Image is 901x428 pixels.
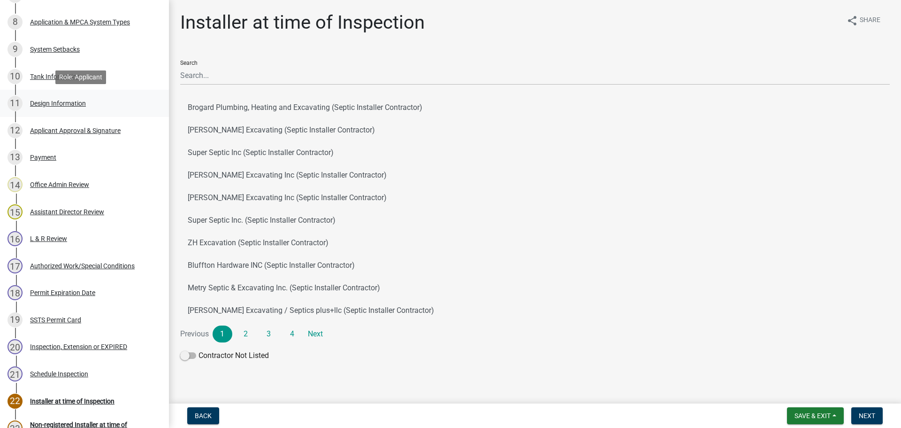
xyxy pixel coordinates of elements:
[30,100,86,107] div: Design Information
[8,312,23,327] div: 19
[180,326,890,342] nav: Page navigation
[839,11,888,30] button: shareShare
[195,412,212,420] span: Back
[30,181,89,188] div: Office Admin Review
[180,299,890,322] button: [PERSON_NAME] Excavating / Septics plus+llc (Septic Installer Contractor)
[180,164,890,187] button: [PERSON_NAME] Excavating Inc (Septic Installer Contractor)
[30,73,80,80] div: Tank Information
[30,289,95,296] div: Permit Expiration Date
[305,326,325,342] a: Next
[859,412,875,420] span: Next
[180,119,890,141] button: [PERSON_NAME] Excavating (Septic Installer Contractor)
[180,66,890,85] input: Search...
[851,407,883,424] button: Next
[8,394,23,409] div: 22
[180,96,890,119] button: Brogard Plumbing, Heating and Excavating (Septic Installer Contractor)
[8,231,23,246] div: 16
[30,371,88,377] div: Schedule Inspection
[8,15,23,30] div: 8
[8,258,23,273] div: 17
[30,46,80,53] div: System Setbacks
[8,42,23,57] div: 9
[8,204,23,219] div: 15
[30,263,135,269] div: Authorized Work/Special Conditions
[236,326,256,342] a: 2
[180,277,890,299] button: Metry Septic & Excavating Inc. (Septic Installer Contractor)
[794,412,831,420] span: Save & Exit
[30,317,81,323] div: SSTS Permit Card
[180,141,890,164] button: Super Septic Inc (Septic Installer Contractor)
[30,209,104,215] div: Assistant Director Review
[55,70,106,84] div: Role: Applicant
[8,339,23,354] div: 20
[30,398,115,405] div: Installer at time of Inspection
[847,15,858,26] i: share
[30,154,56,161] div: Payment
[787,407,844,424] button: Save & Exit
[8,285,23,300] div: 18
[213,326,232,342] a: 1
[283,326,302,342] a: 4
[860,15,880,26] span: Share
[30,343,127,350] div: Inspection, Extension or EXPIRED
[8,177,23,192] div: 14
[180,11,425,34] h1: Installer at time of Inspection
[8,150,23,165] div: 13
[8,123,23,138] div: 12
[8,366,23,381] div: 21
[180,209,890,232] button: Super Septic Inc. (Septic Installer Contractor)
[30,127,121,134] div: Applicant Approval & Signature
[180,350,269,361] label: Contractor Not Listed
[8,69,23,84] div: 10
[30,19,130,25] div: Application & MPCA System Types
[8,96,23,111] div: 11
[180,254,890,277] button: Bluffton Hardware INC (Septic Installer Contractor)
[30,235,67,242] div: L & R Review
[180,232,890,254] button: ZH Excavation (Septic Installer Contractor)
[180,187,890,209] button: [PERSON_NAME] Excavating Inc (Septic Installer Contractor)
[187,407,219,424] button: Back
[259,326,279,342] a: 3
